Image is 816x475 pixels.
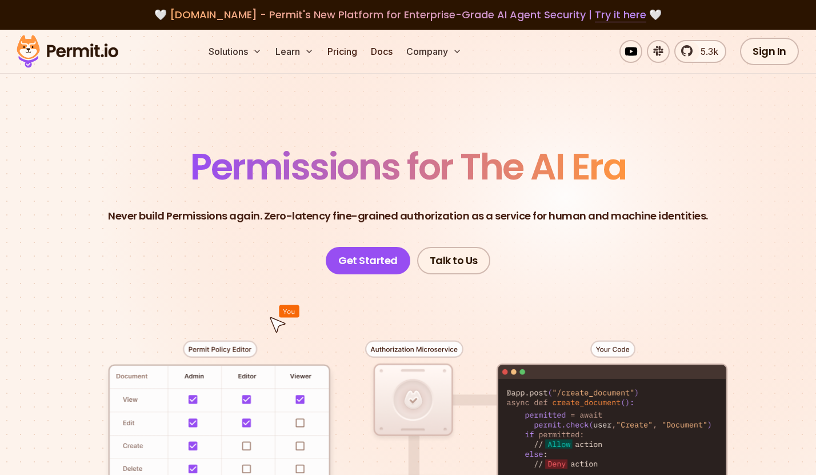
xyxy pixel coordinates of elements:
[323,40,362,63] a: Pricing
[740,38,799,65] a: Sign In
[170,7,646,22] span: [DOMAIN_NAME] - Permit's New Platform for Enterprise-Grade AI Agent Security |
[11,32,123,71] img: Permit logo
[417,247,490,274] a: Talk to Us
[204,40,266,63] button: Solutions
[595,7,646,22] a: Try it here
[108,208,708,224] p: Never build Permissions again. Zero-latency fine-grained authorization as a service for human and...
[271,40,318,63] button: Learn
[326,247,410,274] a: Get Started
[402,40,466,63] button: Company
[27,7,789,23] div: 🤍 🤍
[674,40,726,63] a: 5.3k
[694,45,718,58] span: 5.3k
[366,40,397,63] a: Docs
[190,141,626,192] span: Permissions for The AI Era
